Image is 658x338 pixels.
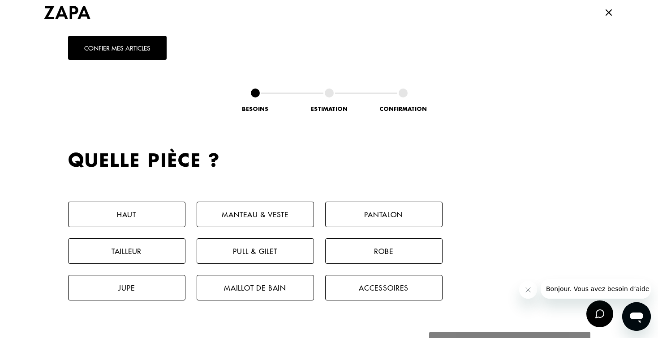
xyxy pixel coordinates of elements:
[68,202,185,227] button: Haut
[68,238,185,264] button: Tailleur
[68,149,590,173] h2: Quelle pièce ?
[325,202,443,227] button: Pantalon
[541,279,651,299] iframe: Message de la compagnie
[197,202,314,227] button: Manteau & Veste
[197,238,314,264] button: Pull & gilet
[519,281,537,299] iframe: Fermer le message
[5,6,114,13] span: Bonjour. Vous avez besoin d’aide ?
[622,302,651,331] iframe: Bouton de lancement de la fenêtre de messagerie
[325,238,443,264] button: Robe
